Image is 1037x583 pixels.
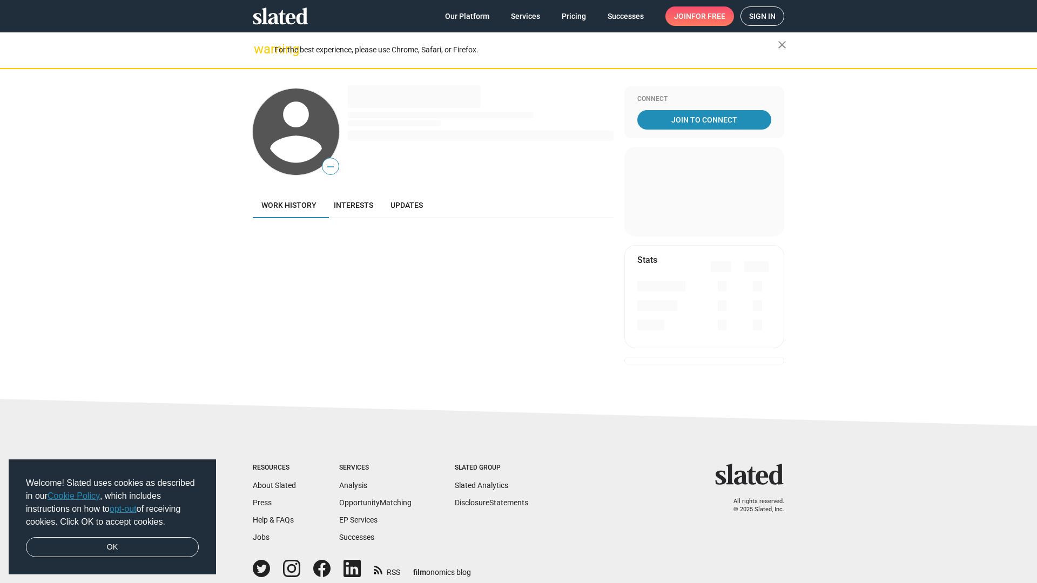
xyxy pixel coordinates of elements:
[253,533,270,541] a: Jobs
[334,201,373,209] span: Interests
[749,7,776,25] span: Sign in
[325,192,382,218] a: Interests
[637,110,771,130] a: Join To Connect
[382,192,432,218] a: Updates
[445,6,489,26] span: Our Platform
[413,568,426,577] span: film
[390,201,423,209] span: Updates
[253,464,296,472] div: Resources
[608,6,644,26] span: Successes
[253,516,294,524] a: Help & FAQs
[722,498,784,513] p: All rights reserved. © 2025 Slated, Inc.
[374,561,400,578] a: RSS
[339,516,378,524] a: EP Services
[562,6,586,26] span: Pricing
[9,459,216,575] div: cookieconsent
[274,43,778,57] div: For the best experience, please use Chrome, Safari, or Firefox.
[674,6,725,26] span: Join
[455,481,508,490] a: Slated Analytics
[254,43,267,56] mat-icon: warning
[455,464,528,472] div: Slated Group
[322,160,339,174] span: —
[639,110,769,130] span: Join To Connect
[253,481,296,490] a: About Slated
[339,498,412,507] a: OpportunityMatching
[26,477,199,528] span: Welcome! Slated uses cookies as described in our , which includes instructions on how to of recei...
[253,498,272,507] a: Press
[110,504,137,513] a: opt-out
[740,6,784,26] a: Sign in
[511,6,540,26] span: Services
[48,491,100,500] a: Cookie Policy
[455,498,528,507] a: DisclosureStatements
[261,201,317,209] span: Work history
[665,6,734,26] a: Joinfor free
[637,95,771,104] div: Connect
[413,559,471,578] a: filmonomics blog
[599,6,652,26] a: Successes
[502,6,549,26] a: Services
[339,533,374,541] a: Successes
[436,6,498,26] a: Our Platform
[339,464,412,472] div: Services
[26,537,199,558] a: dismiss cookie message
[637,254,657,266] mat-card-title: Stats
[691,6,725,26] span: for free
[339,481,367,490] a: Analysis
[253,192,325,218] a: Work history
[553,6,595,26] a: Pricing
[776,38,789,51] mat-icon: close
